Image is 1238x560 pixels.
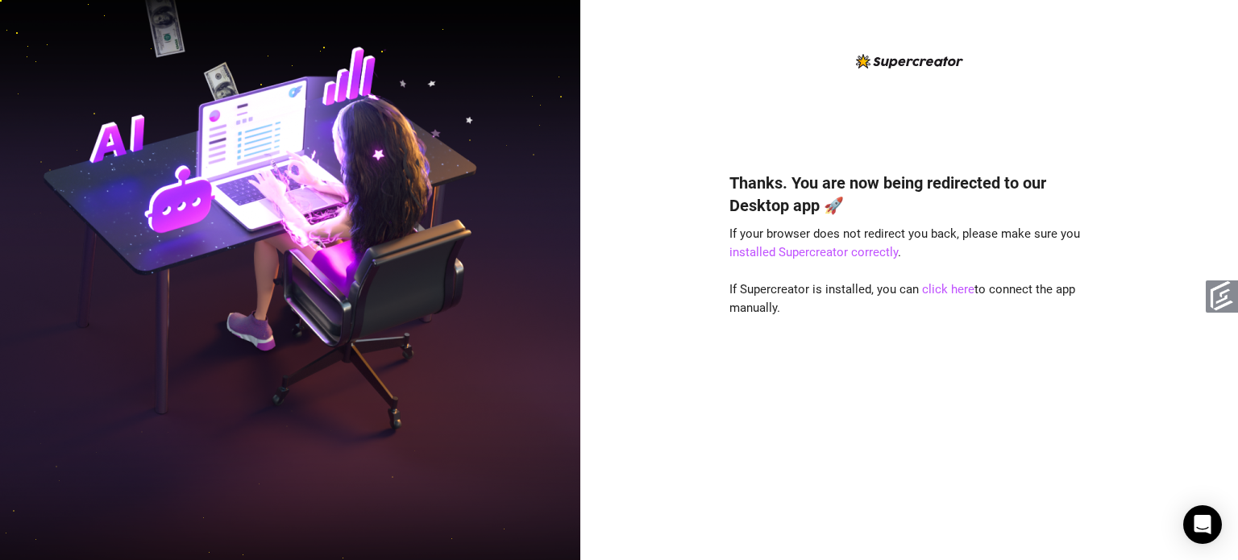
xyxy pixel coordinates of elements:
div: Open Intercom Messenger [1183,505,1222,544]
a: installed Supercreator correctly [729,245,898,259]
a: click here [922,282,974,297]
span: If your browser does not redirect you back, please make sure you . [729,226,1080,260]
h4: Thanks. You are now being redirected to our Desktop app 🚀 [729,172,1089,217]
img: logo-BBDzfeDw.svg [856,54,963,68]
span: If Supercreator is installed, you can to connect the app manually. [729,282,1075,316]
